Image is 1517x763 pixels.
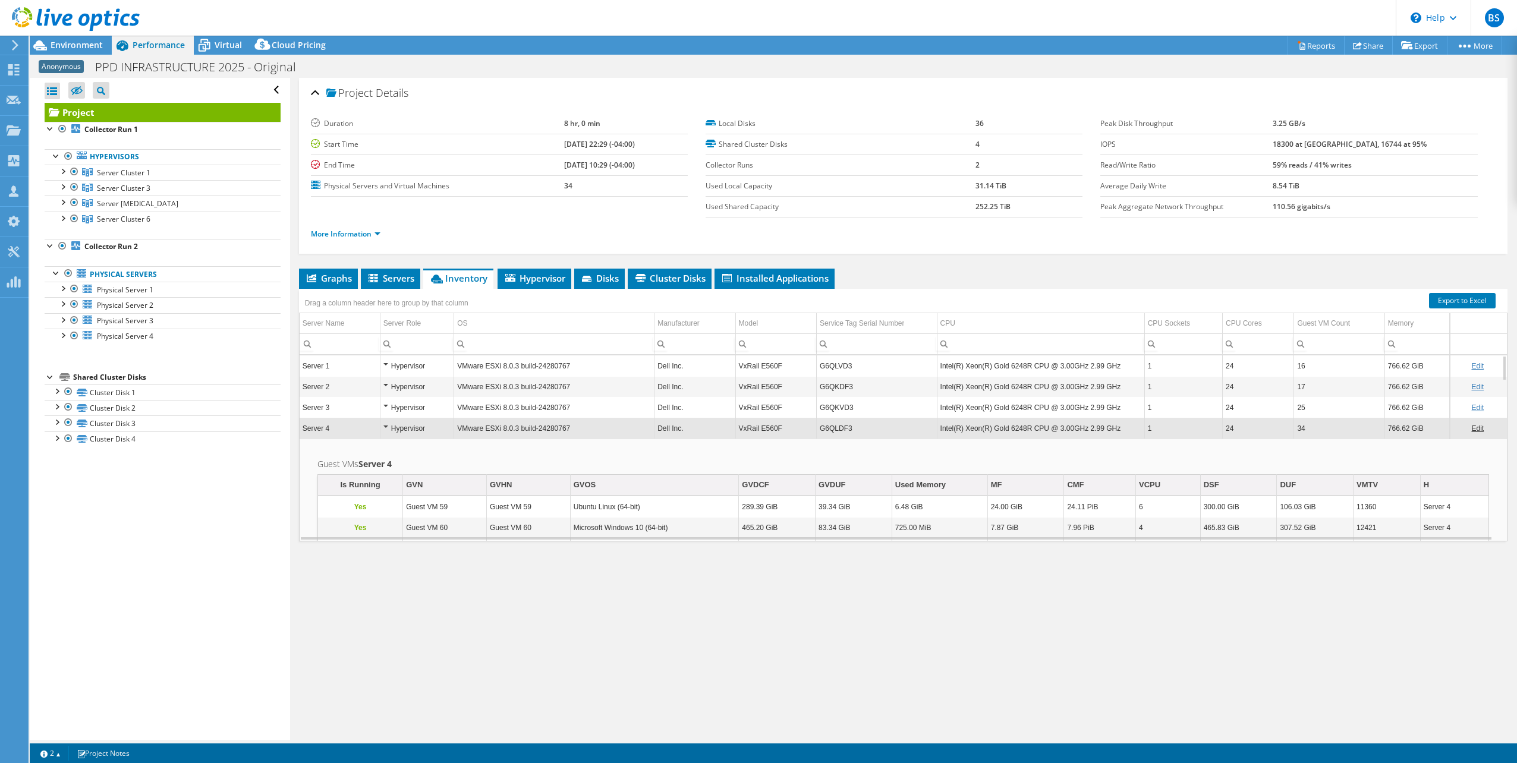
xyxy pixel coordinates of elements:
a: Project Notes [68,746,138,761]
label: Used Local Capacity [706,180,975,192]
span: Server Cluster 1 [97,168,150,178]
td: Column CPU Cores, Value 24 [1223,376,1294,397]
div: DSF [1204,478,1219,492]
h2: Guest VMs [317,457,1489,471]
td: Column Service Tag Serial Number, Filter cell [816,333,937,354]
td: Column OS, Value VMware ESXi 8.0.3 build-24280767 [454,418,654,439]
label: IOPS [1100,138,1272,150]
td: Column Manufacturer, Filter cell [654,333,735,354]
span: Hypervisor [503,272,565,284]
span: Cluster Disks [634,272,706,284]
b: 8.54 TiB [1273,181,1299,191]
span: Server [MEDICAL_DATA] [97,198,178,209]
td: Column Guest VM Count, Value 34 [1294,418,1384,439]
td: Column CPU, Value Intel(R) Xeon(R) Gold 6248R CPU @ 3.00GHz 2.99 GHz [937,418,1144,439]
td: OS Column [454,313,654,334]
span: Cloud Pricing [272,39,326,51]
div: Drag a column header here to group by that column [302,295,471,311]
td: Server Role Column [380,313,454,334]
td: Column OS, Value VMware ESXi 8.0.3 build-24280767 [454,355,654,376]
td: Column Server Name, Value Server 4 [300,418,380,439]
td: Column Used Memory, Value 6.48 GiB [892,497,987,518]
td: Service Tag Serial Number Column [816,313,937,334]
td: MF Column [987,475,1064,496]
td: CPU Sockets Column [1144,313,1222,334]
span: Inventory [429,272,487,284]
span: Environment [51,39,103,51]
div: Shared Cluster Disks [73,370,281,384]
label: Local Disks [706,118,975,130]
td: Column Service Tag Serial Number, Value G6QLDF3 [816,418,937,439]
td: Column Memory, Value 766.62 GiB [1384,376,1449,397]
td: Column Guest VM Count, Filter cell [1294,333,1384,354]
td: Guest VM Count Column [1294,313,1384,334]
td: Column CPU Cores, Value 24 [1223,397,1294,418]
b: 110.56 gigabits/s [1273,201,1330,212]
a: Physical Server 4 [45,329,281,344]
td: Column Service Tag Serial Number, Value G6QKDF3 [816,376,937,397]
div: GVN [406,478,423,492]
b: 3.25 GB/s [1273,118,1305,128]
div: Is Running [340,478,380,492]
a: Collector Run 1 [45,122,281,137]
td: Column OS, Filter cell [454,333,654,354]
div: VCPU [1139,478,1160,492]
a: Export to Excel [1429,293,1496,308]
td: Column CPU Sockets, Value 1 [1144,355,1222,376]
a: Server Cluster 3 [45,180,281,196]
td: Column OS, Value VMware ESXi 8.0.3 build-24280767 [454,397,654,418]
div: Hypervisor [383,421,451,436]
td: Column CPU Sockets, Filter cell [1144,333,1222,354]
div: Service Tag Serial Number [820,316,905,330]
td: Column Server Name, Value Server 1 [300,355,380,376]
a: Physical Server 3 [45,313,281,329]
td: Column DUF, Value 307.52 GiB [1277,518,1354,538]
td: Model Column [735,313,816,334]
td: Server Name Column [300,313,380,334]
a: Share [1344,36,1393,55]
label: Duration [311,118,564,130]
td: Column GVDCF, Value 289.39 GiB [739,497,816,518]
td: Column DUF, Value 106.03 GiB [1277,497,1354,518]
td: Column Guest VM Count, Value 25 [1294,397,1384,418]
b: Collector Run 2 [84,241,138,251]
td: Column CPU, Filter cell [937,333,1144,354]
td: Column CMF, Value 7.96 PiB [1064,518,1136,538]
a: Reports [1288,36,1345,55]
b: Collector Run 1 [84,124,138,134]
td: Column MF, Value 24.00 GiB [987,497,1064,518]
a: Export [1392,36,1447,55]
td: Column CMF, Value 24.11 PiB [1064,497,1136,518]
label: Collector Runs [706,159,975,171]
td: Column Service Tag Serial Number, Value G6QKVD3 [816,397,937,418]
a: Edit [1471,383,1484,391]
b: 2 [975,160,980,170]
td: Used Memory Column [892,475,987,496]
a: Cluster Disk 3 [45,415,281,431]
td: CPU Column [937,313,1144,334]
td: Column Server Role, Value Hypervisor [380,397,454,418]
td: GVDUF Column [816,475,892,496]
td: Column Memory, Value 766.62 GiB [1384,397,1449,418]
td: Column DSF, Value 465.83 GiB [1200,518,1277,538]
td: Column GVN, Value Guest VM 60 [403,518,487,538]
td: GVOS Column [570,475,739,496]
td: Column Manufacturer, Value Dell Inc. [654,418,735,439]
b: [DATE] 10:29 (-04:00) [564,160,635,170]
td: VCPU Column [1136,475,1201,496]
td: Column Server Role, Filter cell [380,333,454,354]
b: 36 [975,118,984,128]
td: Column H, Value Server 4 [1420,518,1488,538]
div: VMTV [1357,478,1378,492]
div: CPU Sockets [1148,316,1190,330]
svg: \n [1411,12,1421,23]
td: Column H, Value Server 4 [1420,497,1488,518]
a: Physical Servers [45,266,281,282]
b: Server 4 [358,458,392,469]
td: Column MF, Value 7.87 GiB [987,518,1064,538]
td: GVHN Column [486,475,570,496]
a: Edit [1471,403,1484,412]
label: Shared Cluster Disks [706,138,975,150]
span: Anonymous [39,60,84,73]
div: Guest VM Count [1297,316,1350,330]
